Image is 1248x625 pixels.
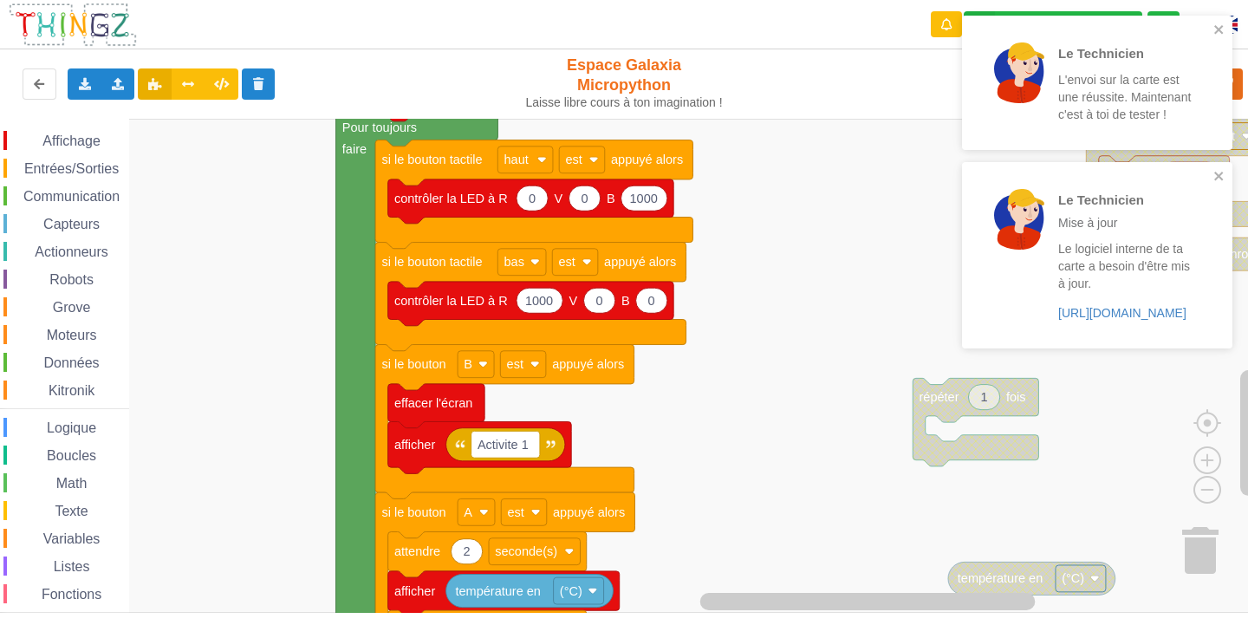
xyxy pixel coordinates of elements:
span: Actionneurs [32,244,111,259]
span: Math [54,476,90,491]
text: B [607,192,615,205]
span: Boucles [44,448,99,463]
span: Fonctions [39,587,104,602]
span: Moteurs [44,328,100,342]
text: si le bouton tactile [381,255,482,269]
text: 0 [529,192,536,205]
text: seconde(s) [495,544,557,558]
button: close [1213,169,1225,186]
text: attendre [394,544,440,558]
text: si le bouton [381,357,445,371]
text: A [464,505,472,519]
p: Mise à jour [1058,214,1193,231]
div: Ta base fonctionne bien ! [964,11,1142,38]
span: Données [42,355,102,370]
span: Grove [50,300,94,315]
span: Entrées/Sorties [22,161,121,176]
span: Affichage [40,133,102,148]
img: thingz_logo.png [8,2,138,48]
text: haut [504,153,529,166]
text: 1000 [525,294,553,308]
text: V [554,192,562,205]
text: bas [504,255,524,269]
p: L'envoi sur la carte est une réussite. Maintenant c'est à toi de tester ! [1058,71,1193,123]
text: répéter [919,390,959,404]
div: Laisse libre cours à ton imagination ! [518,95,731,110]
span: Communication [21,189,122,204]
text: 1000 [630,192,658,205]
text: appuyé alors [611,153,683,166]
text: si le bouton tactile [381,153,482,166]
p: Le logiciel interne de ta carte a besoin d'être mis à jour. [1058,240,1193,292]
text: Pour toujours [342,120,417,134]
text: appuyé alors [552,357,624,371]
button: close [1213,23,1225,39]
text: est [559,255,575,269]
text: (°C) [1062,571,1084,585]
text: V [569,294,578,308]
text: (°C) [560,584,582,598]
text: 1 [980,390,987,404]
text: contrôler la LED à R [394,192,508,205]
text: 0 [581,192,588,205]
p: Le Technicien [1058,44,1193,62]
div: Espace Galaxia Micropython [518,55,731,110]
text: est [507,505,523,519]
text: Activite 1 [478,438,529,452]
text: est [565,153,582,166]
span: Kitronik [46,383,97,398]
p: Le Technicien [1058,191,1193,209]
text: afficher [394,438,436,452]
span: Variables [41,531,103,546]
text: fois [1006,390,1026,404]
text: appuyé alors [604,255,676,269]
span: Texte [52,504,90,518]
text: 2 [463,544,470,558]
span: Capteurs [41,217,102,231]
text: est [507,357,523,371]
text: faire [342,142,367,156]
text: 0 [595,294,602,308]
text: température en [455,584,540,598]
text: si le bouton [381,505,445,519]
text: appuyé alors [553,505,625,519]
text: effacer l'écran [394,396,472,410]
span: Listes [51,559,93,574]
a: [URL][DOMAIN_NAME] [1058,306,1186,320]
text: température en [958,571,1043,585]
text: 0 [648,294,655,308]
text: contrôler la LED à R [394,294,508,308]
span: Logique [44,420,99,435]
text: B [621,294,630,308]
span: Robots [47,272,96,287]
text: afficher [394,584,436,598]
text: B [464,357,472,371]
